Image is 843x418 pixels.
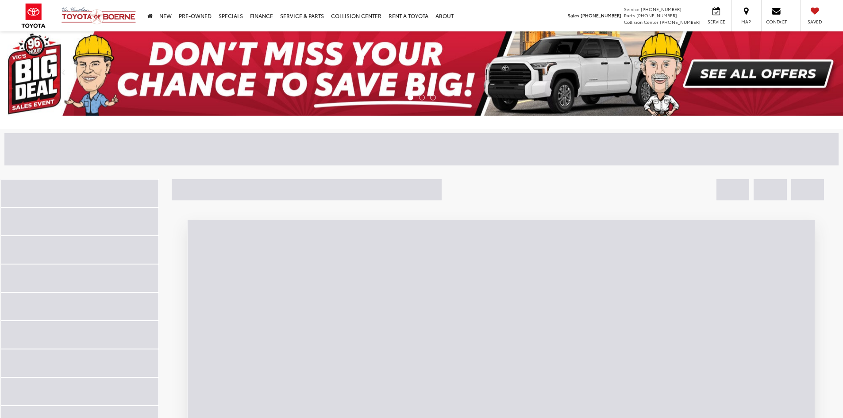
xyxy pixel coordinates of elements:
[624,19,658,25] span: Collision Center
[660,19,701,25] span: [PHONE_NUMBER]
[636,12,677,19] span: [PHONE_NUMBER]
[736,19,756,25] span: Map
[624,12,635,19] span: Parts
[641,6,681,12] span: [PHONE_NUMBER]
[581,12,621,19] span: [PHONE_NUMBER]
[706,19,726,25] span: Service
[766,19,787,25] span: Contact
[624,6,639,12] span: Service
[61,7,136,25] img: Vic Vaughan Toyota of Boerne
[805,19,824,25] span: Saved
[568,12,579,19] span: Sales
